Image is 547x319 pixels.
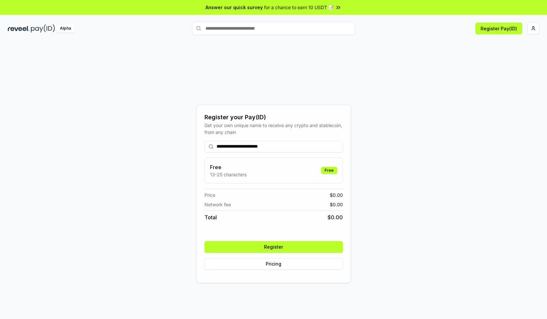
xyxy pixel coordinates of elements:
div: Register your Pay(ID) [204,113,343,122]
button: Register [204,241,343,253]
span: $ 0.00 [328,213,343,221]
img: reveel_dark [8,24,30,33]
img: pay_id [31,24,55,33]
span: Total [204,213,217,221]
span: $ 0.00 [330,201,343,208]
span: Price [204,192,215,198]
span: Answer our quick survey [205,4,263,11]
button: Register Pay(ID) [475,22,522,34]
div: Free [321,167,337,174]
span: $ 0.00 [330,192,343,198]
h3: Free [210,163,246,171]
div: Alpha [56,24,75,33]
p: 13-25 characters [210,171,246,178]
button: Pricing [204,258,343,270]
div: Get your own unique name to receive any crypto and stablecoin, from any chain [204,122,343,136]
span: Network fee [204,201,231,208]
span: for a chance to earn 10 USDT 📝 [264,4,334,11]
